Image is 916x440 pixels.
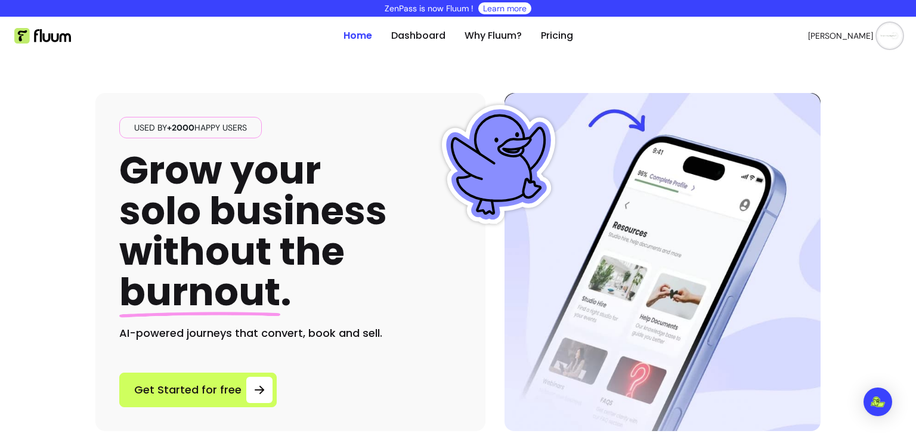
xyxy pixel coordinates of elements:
img: Fluum Duck sticker [439,105,558,224]
a: Dashboard [391,29,445,43]
p: ZenPass is now Fluum ! [385,2,474,14]
img: avatar [878,24,902,48]
span: [PERSON_NAME] [808,30,873,42]
a: Why Fluum? [465,29,522,43]
a: Home [343,29,372,43]
span: Used by happy users [129,122,252,134]
span: burnout [119,265,280,318]
span: +2000 [167,122,194,133]
a: Pricing [541,29,573,43]
img: Hero [505,93,821,431]
button: avatar[PERSON_NAME] [808,24,902,48]
img: Fluum Logo [14,28,71,44]
span: Get Started for free [134,382,242,398]
h1: Grow your solo business without the . [119,150,387,313]
h2: AI-powered journeys that convert, book and sell. [119,325,462,342]
div: Open Intercom Messenger [864,388,892,416]
a: Get Started for free [119,373,277,407]
a: Learn more [483,2,527,14]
